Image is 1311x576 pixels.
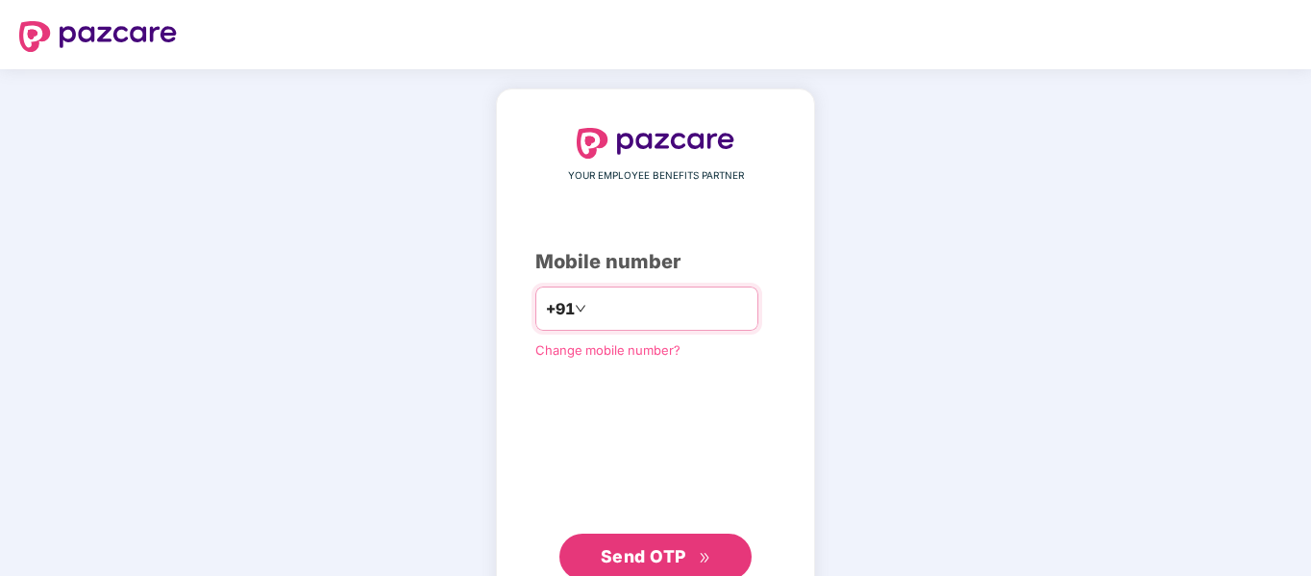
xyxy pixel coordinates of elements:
[577,128,734,159] img: logo
[535,342,680,358] a: Change mobile number?
[568,168,744,184] span: YOUR EMPLOYEE BENEFITS PARTNER
[699,552,711,564] span: double-right
[546,297,575,321] span: +91
[575,303,586,314] span: down
[535,247,776,277] div: Mobile number
[601,546,686,566] span: Send OTP
[19,21,177,52] img: logo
